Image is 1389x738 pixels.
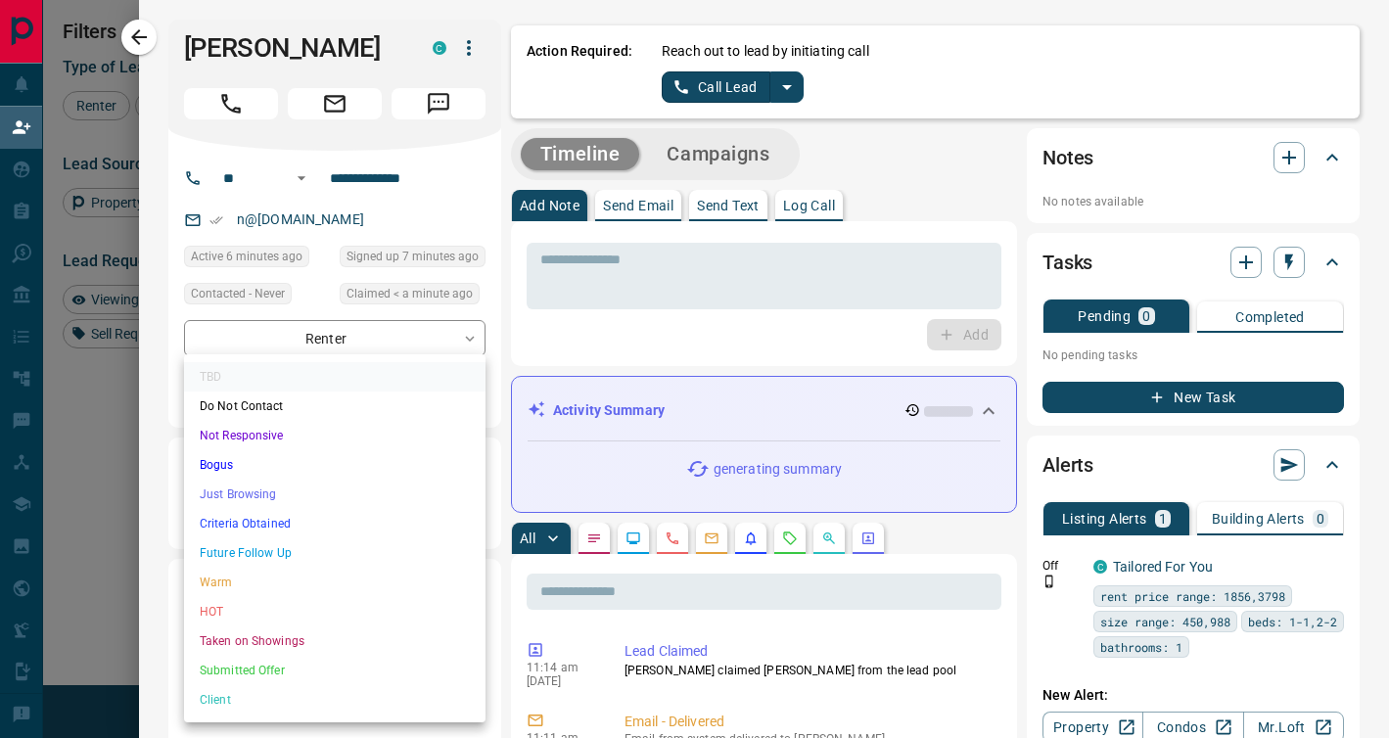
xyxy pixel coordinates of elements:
li: Future Follow Up [184,538,486,568]
li: Not Responsive [184,421,486,450]
li: Warm [184,568,486,597]
li: Do Not Contact [184,392,486,421]
li: Bogus [184,450,486,480]
li: Submitted Offer [184,656,486,685]
li: Criteria Obtained [184,509,486,538]
li: Client [184,685,486,715]
li: Just Browsing [184,480,486,509]
li: Taken on Showings [184,626,486,656]
li: HOT [184,597,486,626]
